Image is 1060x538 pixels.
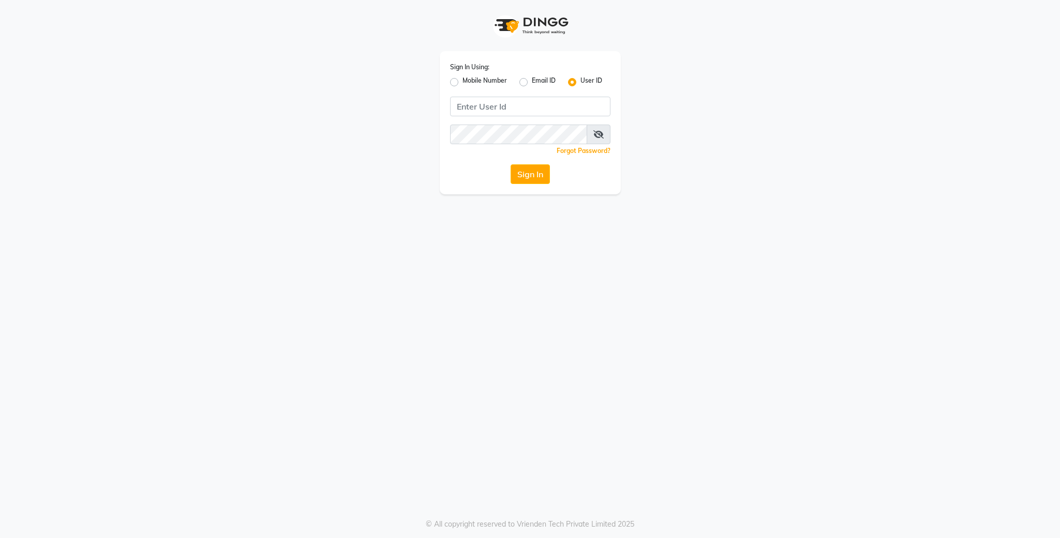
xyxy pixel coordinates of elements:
img: logo1.svg [489,10,572,41]
a: Forgot Password? [557,147,610,155]
label: Sign In Using: [450,63,489,72]
label: User ID [580,76,602,88]
label: Email ID [532,76,556,88]
input: Username [450,125,587,144]
label: Mobile Number [462,76,507,88]
button: Sign In [511,164,550,184]
input: Username [450,97,610,116]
